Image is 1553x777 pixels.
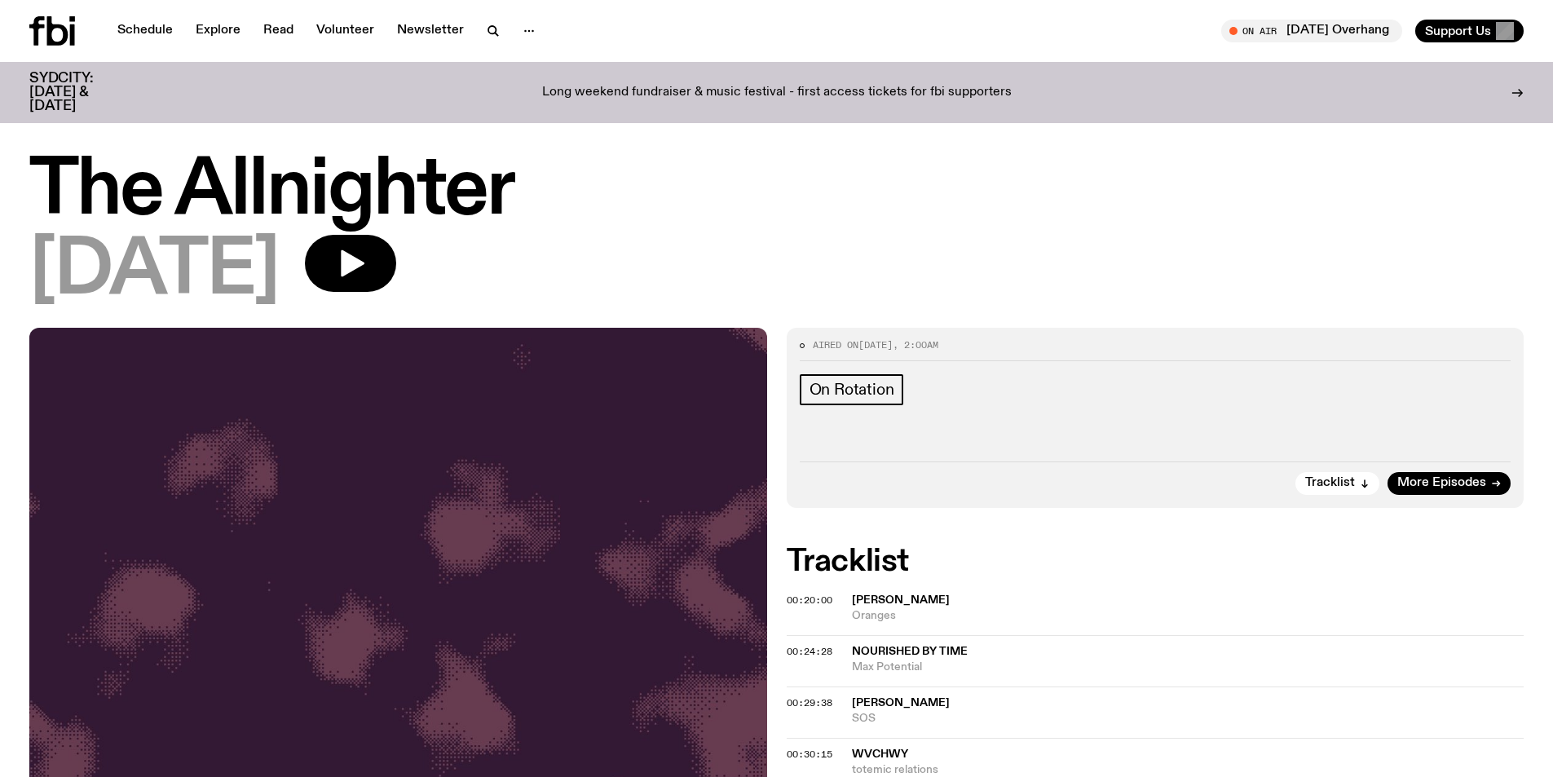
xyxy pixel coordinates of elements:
p: Long weekend fundraiser & music festival - first access tickets for fbi supporters [542,86,1012,100]
span: 00:20:00 [787,594,832,607]
button: 00:30:15 [787,750,832,759]
span: Max Potential [852,660,1524,675]
a: Read [254,20,303,42]
span: Oranges [852,608,1524,624]
span: Support Us [1425,24,1491,38]
span: On Rotation [810,381,894,399]
span: More Episodes [1397,477,1486,489]
span: , 2:00am [893,338,938,351]
a: More Episodes [1388,472,1511,495]
h3: SYDCITY: [DATE] & [DATE] [29,72,134,113]
button: 00:29:38 [787,699,832,708]
span: Nourished By Time [852,646,968,657]
a: Explore [186,20,250,42]
button: On Air[DATE] Overhang [1221,20,1402,42]
span: SOS [852,711,1524,726]
a: Newsletter [387,20,474,42]
h1: The Allnighter [29,155,1524,228]
h2: Tracklist [787,547,1524,576]
button: 00:24:28 [787,647,832,656]
span: Tracklist [1305,477,1355,489]
button: Support Us [1415,20,1524,42]
button: 00:20:00 [787,596,832,605]
span: [DATE] [858,338,893,351]
a: Volunteer [307,20,384,42]
span: 00:29:38 [787,696,832,709]
span: [PERSON_NAME] [852,594,950,606]
button: Tracklist [1295,472,1379,495]
span: [PERSON_NAME] [852,697,950,709]
span: WVCHWY [852,748,908,760]
span: 00:30:15 [787,748,832,761]
span: [DATE] [29,235,279,308]
a: On Rotation [800,374,904,405]
span: Aired on [813,338,858,351]
a: Schedule [108,20,183,42]
span: 00:24:28 [787,645,832,658]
